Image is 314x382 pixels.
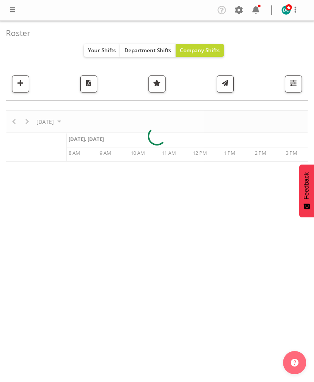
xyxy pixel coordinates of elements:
[291,359,298,367] img: help-xxl-2.png
[148,75,166,93] button: Highlight an important date within the roster.
[285,75,302,93] button: Filter Shifts
[299,164,314,217] button: Feedback - Show survey
[176,44,224,57] button: Company Shifts
[80,75,97,93] button: Download a PDF of the roster for the current day
[12,75,29,93] button: Add a new shift
[120,44,176,57] button: Department Shifts
[88,46,116,54] span: Your Shifts
[6,29,302,38] h4: Roster
[217,75,234,93] button: Send a list of all shifts for the selected filtered period to all rostered employees.
[84,44,120,57] button: Your Shifts
[303,172,310,199] span: Feedback
[124,46,171,54] span: Department Shifts
[281,5,291,15] img: donald-cunningham11616.jpg
[180,46,220,54] span: Company Shifts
